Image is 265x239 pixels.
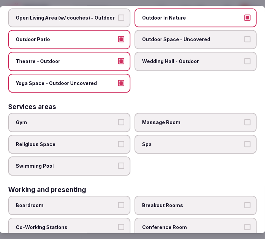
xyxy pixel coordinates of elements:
button: Swimming Pool [118,163,124,169]
span: Spa [142,141,242,148]
button: Outdoor Space - Uncovered [244,36,251,43]
button: Yoga Space - Outdoor Uncovered [118,80,124,86]
button: Conference Room [244,224,251,230]
span: Religious Space [16,141,116,148]
span: Open Living Area (w/ couches) - Outdoor [16,15,116,22]
button: Religious Space [118,141,124,147]
span: Outdoor In Nature [142,15,242,22]
span: Swimming Pool [16,163,116,170]
span: Breakout Rooms [142,202,242,209]
span: Conference Room [142,224,242,231]
span: Outdoor Patio [16,36,116,43]
h3: Services areas [8,104,56,110]
span: Theatre - Outdoor [16,58,116,65]
button: Wedding Hall - Outdoor [244,58,251,64]
button: Massage Room [244,119,251,126]
span: Co-Working Stations [16,224,116,231]
button: Gym [118,119,124,126]
span: Wedding Hall - Outdoor [142,58,242,65]
span: Gym [16,119,116,126]
span: Yoga Space - Outdoor Uncovered [16,80,116,87]
button: Breakout Rooms [244,202,251,208]
button: Spa [244,141,251,147]
button: Open Living Area (w/ couches) - Outdoor [118,15,124,21]
span: Massage Room [142,119,242,126]
button: Theatre - Outdoor [118,58,124,64]
span: Boardroom [16,202,116,209]
button: Boardroom [118,202,124,208]
button: Co-Working Stations [118,224,124,230]
h3: Working and presenting [8,187,86,193]
button: Outdoor In Nature [244,15,251,21]
span: Outdoor Space - Uncovered [142,36,242,43]
button: Outdoor Patio [118,36,124,43]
